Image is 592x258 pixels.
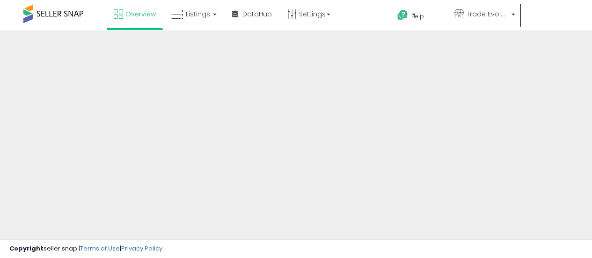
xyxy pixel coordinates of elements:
[390,2,446,30] a: Help
[397,9,409,21] i: Get Help
[186,9,210,19] span: Listings
[242,9,272,19] span: DataHub
[80,244,120,253] a: Terms of Use
[467,9,509,19] span: Trade Evolution US
[121,244,162,253] a: Privacy Policy
[9,244,44,253] strong: Copyright
[125,9,156,19] span: Overview
[9,244,162,253] div: seller snap | |
[411,12,424,20] span: Help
